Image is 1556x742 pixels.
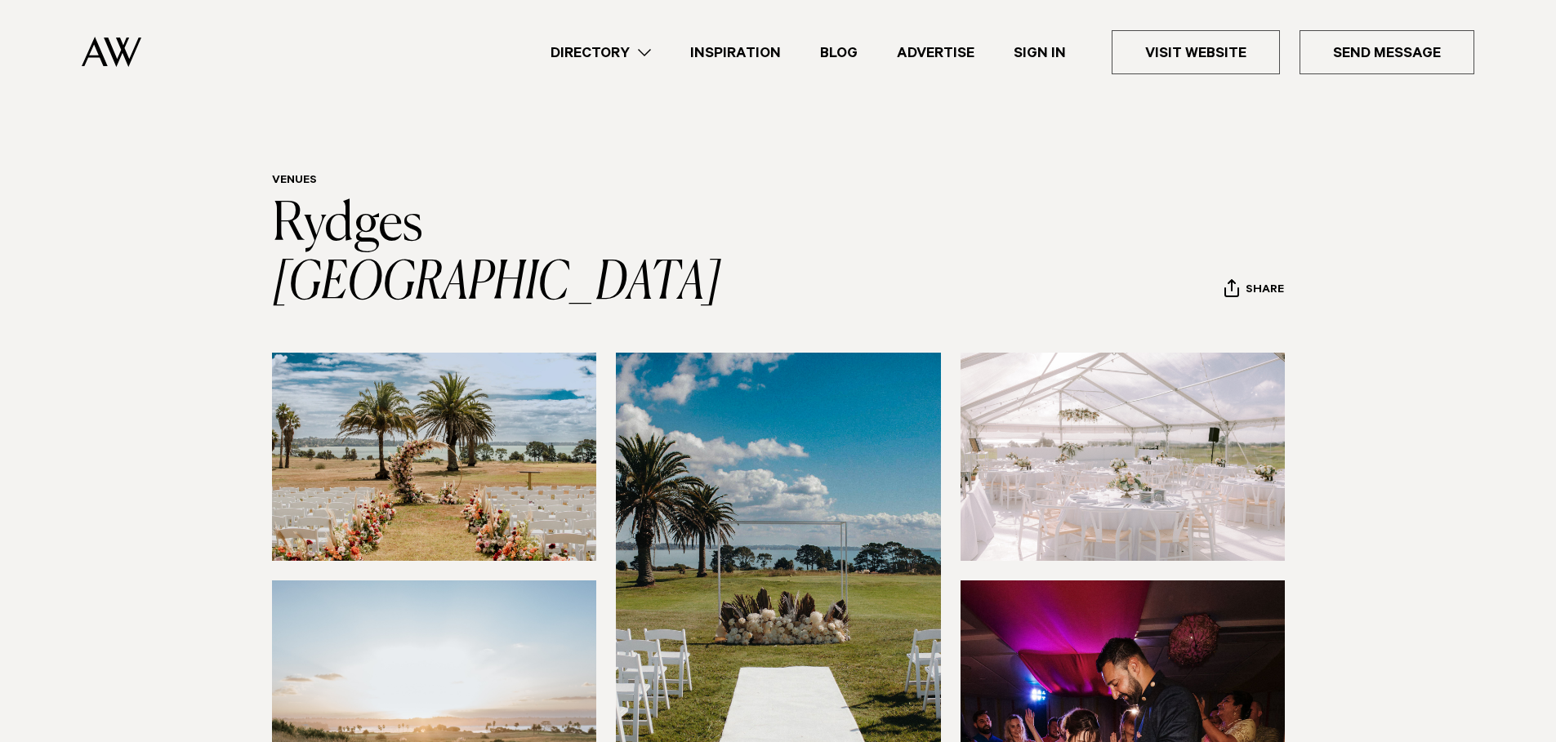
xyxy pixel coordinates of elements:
a: Advertise [877,42,994,64]
a: Sign In [994,42,1086,64]
img: Auckland Weddings Logo [82,37,141,67]
a: Send Message [1300,30,1474,74]
a: Inspiration [671,42,800,64]
span: Share [1246,283,1284,299]
a: Rydges [GEOGRAPHIC_DATA] [272,199,721,310]
a: Directory [531,42,671,64]
a: Visit Website [1112,30,1280,74]
a: Blog [800,42,877,64]
a: Venues [272,175,317,188]
button: Share [1224,278,1285,303]
img: Marquee wedding reception at Rydges Formosa [961,353,1286,561]
img: Outdoor wedding ceremony overlooking the ocean [272,353,597,561]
